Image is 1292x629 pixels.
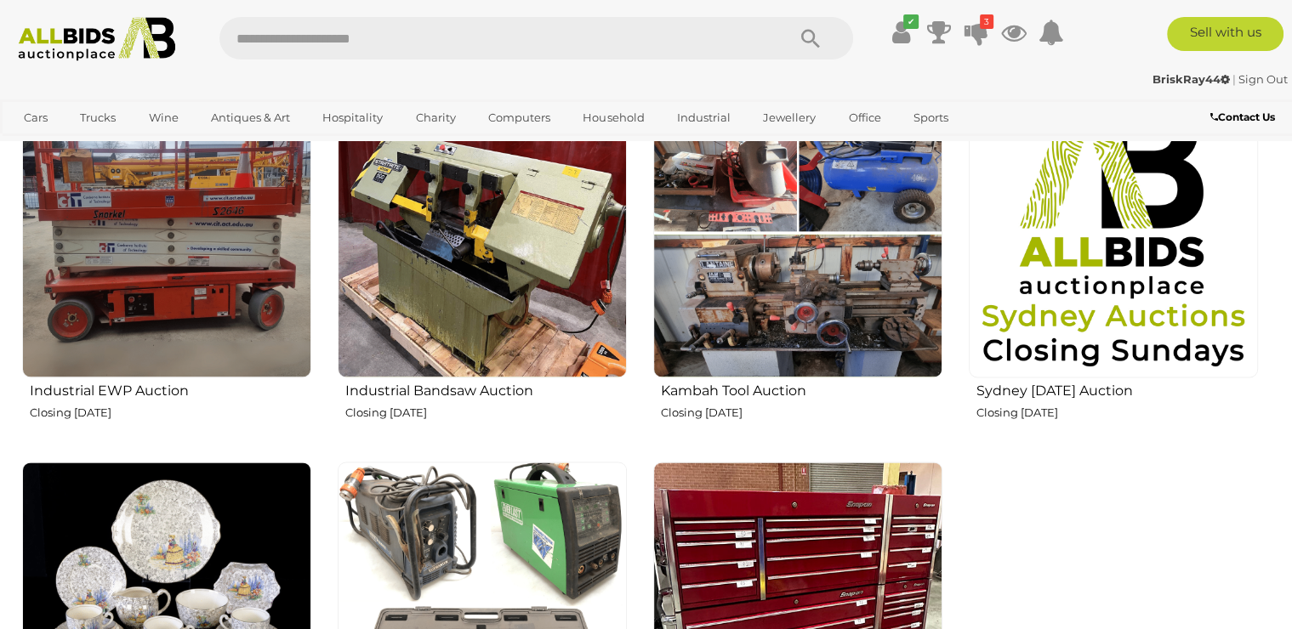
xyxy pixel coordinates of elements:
a: Office [837,104,891,132]
a: Sydney [DATE] Auction Closing [DATE] [968,88,1258,448]
p: Closing [DATE] [345,403,627,422]
img: Allbids.com.au [9,17,184,61]
i: 3 [980,14,993,29]
a: Sign Out [1238,72,1288,86]
a: 3 [964,17,989,48]
a: Charity [405,104,467,132]
a: Trucks [69,104,127,132]
a: [GEOGRAPHIC_DATA] [13,132,156,160]
h2: Sydney [DATE] Auction [976,379,1258,399]
a: Industrial EWP Auction Closing [DATE] [21,88,311,448]
a: Contact Us [1210,108,1279,127]
a: Cars [13,104,59,132]
a: Computers [477,104,561,132]
h2: Kambah Tool Auction [661,379,942,399]
p: Closing [DATE] [30,403,311,422]
a: Jewellery [752,104,827,132]
a: Household [572,104,655,132]
a: Kambah Tool Auction Closing [DATE] [652,88,942,448]
a: Sell with us [1167,17,1283,51]
img: Industrial Bandsaw Auction [338,88,627,377]
h2: Industrial EWP Auction [30,379,311,399]
b: Contact Us [1210,110,1275,123]
a: Industrial [666,104,742,132]
a: Sports [902,104,959,132]
span: | [1232,72,1236,86]
p: Closing [DATE] [976,403,1258,422]
a: BriskRay44 [1153,72,1232,86]
button: Search [768,17,853,59]
i: ✔ [903,14,919,29]
a: Industrial Bandsaw Auction Closing [DATE] [337,88,627,448]
strong: BriskRay44 [1153,72,1230,86]
a: Antiques & Art [200,104,301,132]
img: Sydney Sunday Auction [969,88,1258,377]
a: ✔ [889,17,914,48]
a: Wine [138,104,190,132]
a: Hospitality [311,104,394,132]
img: Kambah Tool Auction [653,88,942,377]
p: Closing [DATE] [661,403,942,422]
h2: Industrial Bandsaw Auction [345,379,627,399]
img: Industrial EWP Auction [22,88,311,377]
